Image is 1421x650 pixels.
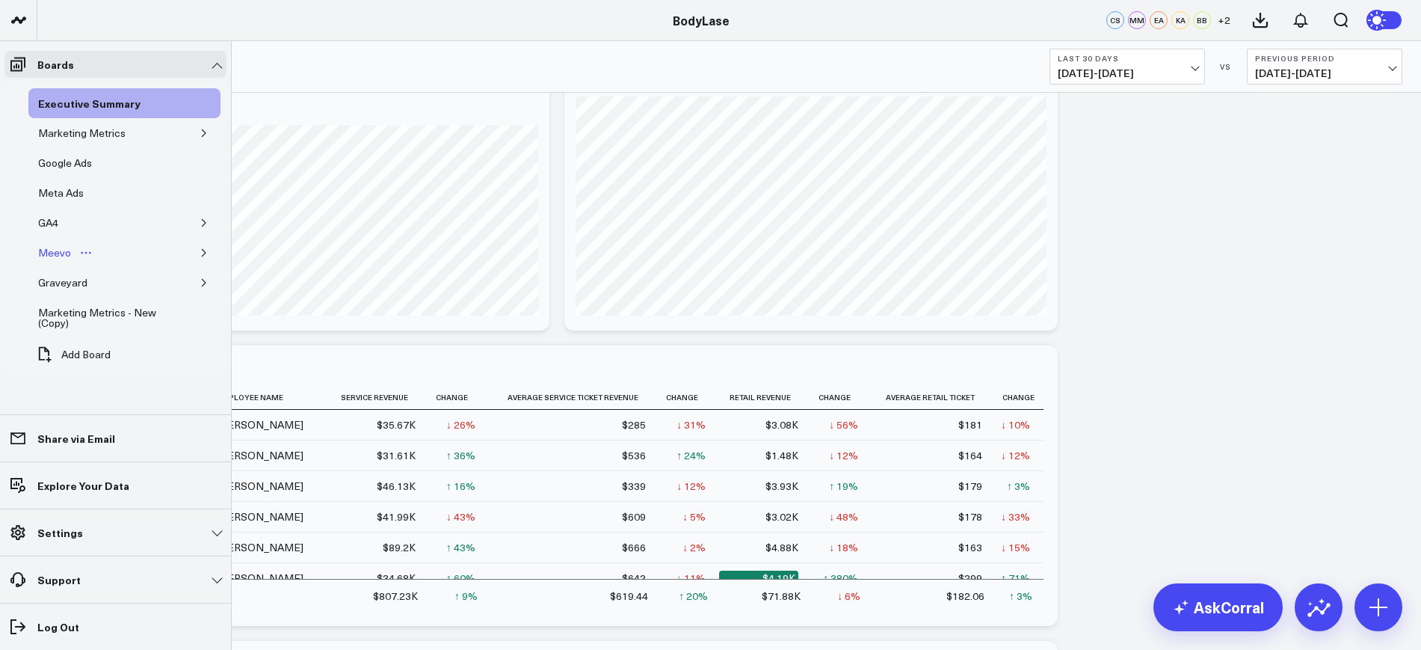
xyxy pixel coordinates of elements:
div: ↑ 3% [1009,589,1032,604]
p: Log Out [37,621,79,633]
div: Previous: $865.97K [67,113,538,125]
div: Meta Ads [34,184,87,202]
div: GA4 [34,214,62,232]
div: $536 [622,448,646,463]
div: $34.68K [377,571,416,586]
div: ↓ 11% [676,571,706,586]
th: Service Revenue [330,385,429,410]
span: [DATE] - [DATE] [1058,67,1197,79]
a: GraveyardOpen board menu [28,268,120,298]
div: [PERSON_NAME] [217,571,303,586]
p: Boards [37,58,74,70]
div: Google Ads [34,154,96,172]
button: Add Board [28,338,118,371]
div: ↓ 15% [1001,540,1030,555]
div: Executive Summary [34,94,144,112]
div: ↓ 10% [1001,417,1030,432]
b: Last 30 Days [1058,54,1197,63]
div: ↑ 19% [829,479,858,494]
div: ↓ 48% [829,509,858,524]
a: Executive SummaryOpen board menu [28,88,173,118]
button: Last 30 Days[DATE]-[DATE] [1049,49,1205,85]
div: Meevo [34,244,75,262]
a: Meta AdsOpen board menu [28,178,116,208]
div: $609 [622,509,646,524]
div: Graveyard [34,274,91,292]
div: ↓ 43% [446,509,475,524]
div: $71.88K [762,589,801,604]
div: CS [1106,11,1124,29]
div: $46.13K [377,479,416,494]
div: Marketing Metrics - New (Copy) [34,304,185,332]
div: $1.48K [765,448,798,463]
div: ↑ 20% [679,589,708,604]
a: Marketing MetricsOpen board menu [28,118,158,148]
div: $163 [958,540,982,555]
div: $666 [622,540,646,555]
p: Settings [37,527,83,539]
button: Previous Period[DATE]-[DATE] [1247,49,1402,85]
button: Open board menu [75,247,97,259]
span: + 2 [1218,15,1230,25]
a: GA4Open board menu [28,208,90,238]
div: Marketing Metrics [34,124,129,142]
div: KA [1171,11,1189,29]
div: EA [1150,11,1168,29]
div: $179 [958,479,982,494]
button: +2 [1215,11,1233,29]
th: Employee Name [217,385,330,410]
div: ↑ 9% [454,589,478,604]
a: BodyLase [673,12,730,28]
p: Support [37,574,81,586]
div: $35.67K [377,417,416,432]
b: Previous Period [1255,54,1394,63]
div: ↓ 31% [676,417,706,432]
th: Change [659,385,719,410]
div: [PERSON_NAME] [217,448,303,463]
div: ↑ 24% [676,448,706,463]
div: $642 [622,571,646,586]
div: ↑ 60% [446,571,475,586]
div: ↓ 18% [829,540,858,555]
div: [PERSON_NAME] [217,540,303,555]
a: Marketing Metrics - New (Copy)Open board menu [28,298,212,338]
div: ↓ 5% [682,509,706,524]
div: $182.06 [946,589,984,604]
a: Google AdsOpen board menu [28,148,124,178]
div: ↓ 33% [1001,509,1030,524]
a: MeevoOpen board menu [28,238,103,268]
div: ↓ 12% [676,479,706,494]
div: ↑ 43% [446,540,475,555]
p: Share via Email [37,432,115,444]
div: $41.99K [377,509,416,524]
th: Average Retail Ticket [872,385,996,410]
div: $3.02K [765,509,798,524]
div: $299 [958,571,982,586]
div: ↑ 71% [1001,571,1030,586]
th: Retail Revenue [719,385,812,410]
div: [PERSON_NAME] [217,509,303,524]
a: AskCorral [1153,583,1283,631]
div: ↑ 16% [446,479,475,494]
div: $4.88K [765,540,798,555]
div: ↓ 6% [837,589,860,604]
span: Add Board [61,349,111,361]
div: $807.23K [373,589,418,604]
span: [DATE] - [DATE] [1255,67,1394,79]
div: $89.2K [383,540,416,555]
th: Change [996,385,1044,410]
div: $31.61K [377,448,416,463]
p: Explore Your Data [37,479,129,491]
div: $164 [958,448,982,463]
div: ↑ 3% [1007,479,1030,494]
div: [PERSON_NAME] [217,417,303,432]
th: Average Service Ticket Revenue [489,385,660,410]
div: ↑ 36% [446,448,475,463]
div: ↓ 2% [682,540,706,555]
th: Change [429,385,489,410]
div: $339 [622,479,646,494]
div: ↑ 380% [823,571,858,586]
div: $178 [958,509,982,524]
div: ↓ 12% [829,448,858,463]
div: [PERSON_NAME] [217,479,303,494]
